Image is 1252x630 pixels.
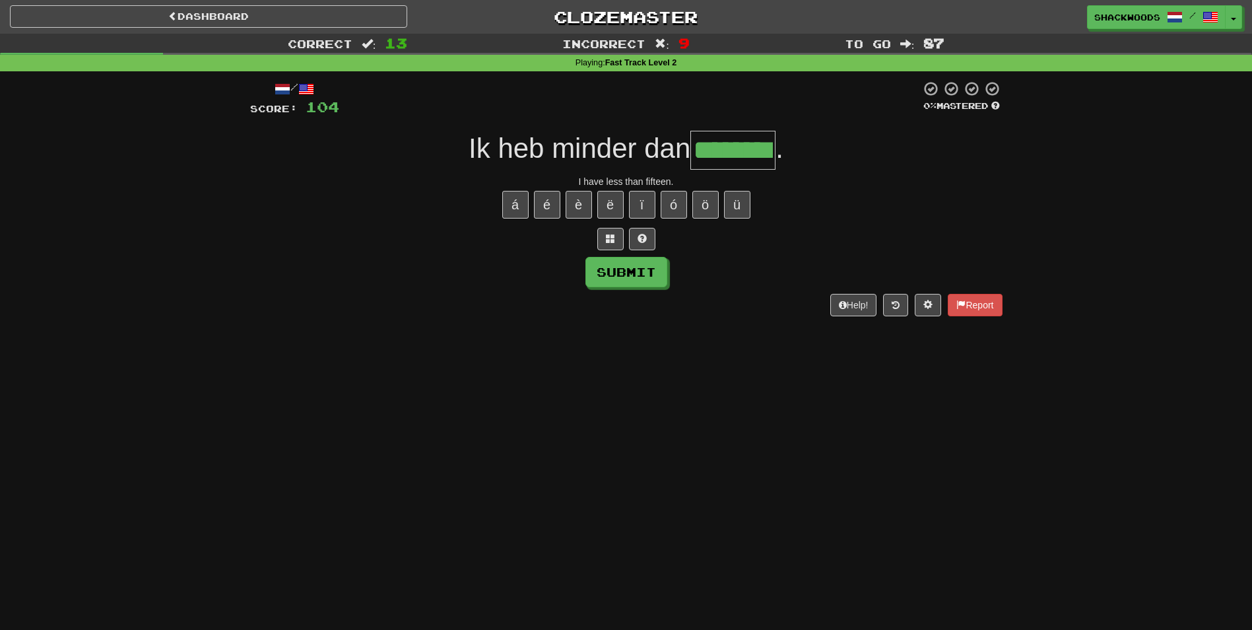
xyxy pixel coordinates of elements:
[534,191,560,219] button: é
[655,38,669,50] span: :
[724,191,750,219] button: ü
[845,37,891,50] span: To go
[692,191,719,219] button: ö
[923,35,944,51] span: 87
[306,98,339,115] span: 104
[562,37,645,50] span: Incorrect
[923,100,937,111] span: 0 %
[921,100,1003,112] div: Mastered
[678,35,690,51] span: 9
[883,294,908,316] button: Round history (alt+y)
[385,35,407,51] span: 13
[427,5,824,28] a: Clozemaster
[585,257,667,287] button: Submit
[948,294,1002,316] button: Report
[629,228,655,250] button: Single letter hint - you only get 1 per sentence and score half the points! alt+h
[775,133,783,164] span: .
[362,38,376,50] span: :
[629,191,655,219] button: ï
[250,103,298,114] span: Score:
[288,37,352,50] span: Correct
[566,191,592,219] button: è
[250,175,1003,188] div: I have less than fifteen.
[1087,5,1226,29] a: ShackWoods /
[605,58,677,67] strong: Fast Track Level 2
[469,133,690,164] span: Ik heb minder dan
[10,5,407,28] a: Dashboard
[250,81,339,97] div: /
[1094,11,1160,23] span: ShackWoods
[661,191,687,219] button: ó
[1189,11,1196,20] span: /
[597,228,624,250] button: Switch sentence to multiple choice alt+p
[900,38,915,50] span: :
[502,191,529,219] button: á
[830,294,877,316] button: Help!
[597,191,624,219] button: ë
